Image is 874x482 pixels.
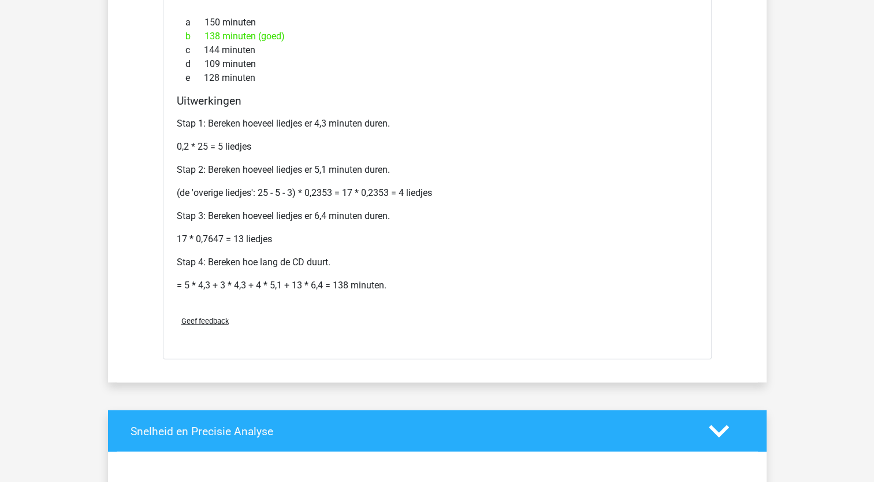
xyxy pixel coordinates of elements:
[185,16,204,29] span: a
[185,43,204,57] span: c
[185,71,204,85] span: e
[177,94,698,107] h4: Uitwerkingen
[181,317,229,325] span: Geef feedback
[177,57,698,71] div: 109 minuten
[177,140,698,154] p: 0,2 * 25 = 5 liedjes
[177,71,698,85] div: 128 minuten
[177,209,698,223] p: Stap 3: Bereken hoeveel liedjes er 6,4 minuten duren.
[185,57,204,71] span: d
[177,232,698,246] p: 17 * 0,7647 = 13 liedjes
[177,16,698,29] div: 150 minuten
[177,255,698,269] p: Stap 4: Bereken hoe lang de CD duurt.
[177,29,698,43] div: 138 minuten (goed)
[177,279,698,292] p: = 5 * 4,3 + 3 * 4,3 + 4 * 5,1 + 13 * 6,4 = 138 minuten.
[177,117,698,131] p: Stap 1: Bereken hoeveel liedjes er 4,3 minuten duren.
[177,43,698,57] div: 144 minuten
[131,425,691,438] h4: Snelheid en Precisie Analyse
[177,163,698,177] p: Stap 2: Bereken hoeveel liedjes er 5,1 minuten duren.
[177,186,698,200] p: (de 'overige liedjes': 25 - 5 - 3) * 0,2353 = 17 * 0,2353 = 4 liedjes
[185,29,204,43] span: b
